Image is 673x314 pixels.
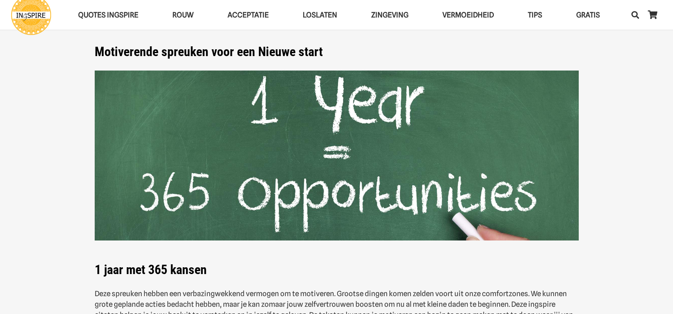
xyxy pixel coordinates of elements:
span: Loslaten [303,11,337,19]
a: LoslatenLoslaten Menu [286,4,354,26]
span: QUOTES INGSPIRE [78,11,138,19]
span: Zingeving [371,11,408,19]
a: GRATISGRATIS Menu [559,4,617,26]
a: QUOTES INGSPIREQUOTES INGSPIRE Menu [61,4,155,26]
a: VERMOEIDHEIDVERMOEIDHEID Menu [425,4,511,26]
a: TIPSTIPS Menu [511,4,559,26]
span: Acceptatie [228,11,269,19]
span: TIPS [528,11,542,19]
h1: Motiverende spreuken voor een Nieuwe start [95,44,579,59]
a: ROUWROUW Menu [155,4,211,26]
h1: 1 jaar met 365 kansen [95,252,579,278]
span: VERMOEIDHEID [442,11,494,19]
span: GRATIS [576,11,600,19]
img: Motivatie spreuken met motiverende teksten van ingspire over de moed niet opgeven en meer werkgeluk [95,71,579,241]
a: ZingevingZingeving Menu [354,4,425,26]
a: AcceptatieAcceptatie Menu [211,4,286,26]
a: Zoeken [627,4,644,25]
span: ROUW [172,11,194,19]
